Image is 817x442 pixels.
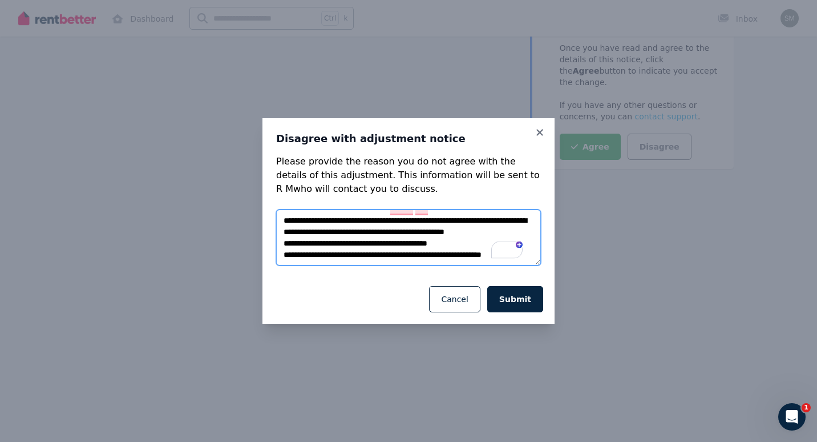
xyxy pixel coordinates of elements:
iframe: Intercom live chat [778,403,806,431]
p: Please provide the reason you do not agree with the details of this adjustment . This information... [276,155,541,196]
button: Cancel [429,286,480,312]
span: 1 [802,403,811,412]
h3: Disagree with adjustment notice [276,132,541,146]
button: Submit [487,286,543,312]
textarea: To enrich screen reader interactions, please activate Accessibility in Grammarly extension settings [276,210,541,266]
